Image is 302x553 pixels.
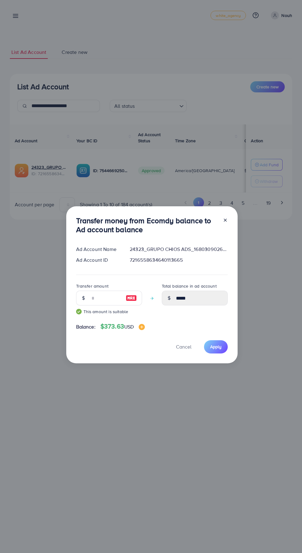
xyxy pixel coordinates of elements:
img: guide [76,309,82,314]
span: Balance: [76,323,96,330]
span: Apply [210,344,222,350]
span: USD [124,323,134,330]
div: 7216558634640113665 [125,256,232,264]
button: Cancel [168,340,199,353]
h3: Transfer money from Ecomdy balance to Ad account balance [76,216,218,234]
div: 24323_GRUPO CHIOS ADS_1680309026094 [125,246,232,253]
div: Ad Account Name [71,246,125,253]
span: Cancel [176,343,191,350]
small: This amount is suitable [76,309,142,315]
img: image [139,324,145,330]
h4: $373.63 [100,323,145,330]
button: Apply [204,340,228,353]
label: Transfer amount [76,283,108,289]
div: Ad Account ID [71,256,125,264]
label: Total balance in ad account [162,283,217,289]
img: image [126,294,137,302]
